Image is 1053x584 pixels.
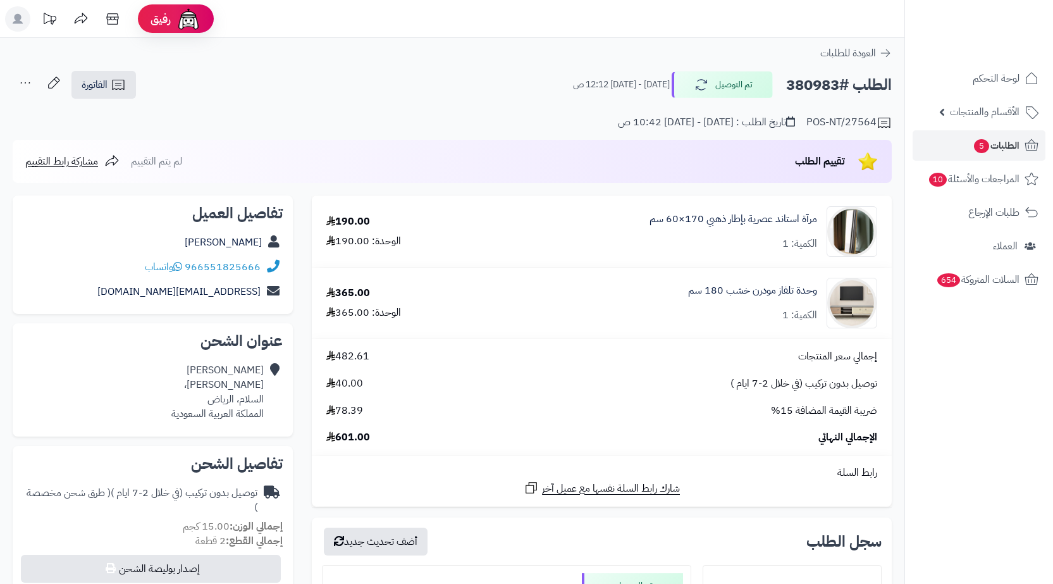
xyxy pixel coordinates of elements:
span: 40.00 [326,376,363,391]
h3: سجل الطلب [806,534,882,549]
img: logo-2.png [967,34,1041,61]
a: واتساب [145,259,182,275]
div: توصيل بدون تركيب (في خلال 2-7 ايام ) [23,486,257,515]
strong: إجمالي الوزن: [230,519,283,534]
a: تحديثات المنصة [34,6,65,35]
span: الأقسام والمنتجات [950,103,1019,121]
div: الوحدة: 365.00 [326,306,401,320]
img: ai-face.png [176,6,201,32]
div: 190.00 [326,214,370,229]
span: لوحة التحكم [973,70,1019,87]
button: تم التوصيل [672,71,773,98]
a: 966551825666 [185,259,261,275]
a: [PERSON_NAME] [185,235,262,250]
span: 78.39 [326,404,363,418]
img: 1753172836-1-90x90.jpg [827,206,877,257]
a: الطلبات5 [913,130,1045,161]
h2: تفاصيل العميل [23,206,283,221]
button: إصدار بوليصة الشحن [21,555,281,583]
a: شارك رابط السلة نفسها مع عميل آخر [524,480,680,496]
a: مشاركة رابط التقييم [25,154,120,169]
span: 482.61 [326,349,369,364]
h2: عنوان الشحن [23,333,283,349]
span: رفيق [151,11,171,27]
span: الإجمالي النهائي [818,430,877,445]
a: الفاتورة [71,71,136,99]
div: POS-NT/27564 [806,115,892,130]
span: شارك رابط السلة نفسها مع عميل آخر [542,481,680,496]
div: الكمية: 1 [782,237,817,251]
button: أضف تحديث جديد [324,528,428,556]
span: ( طرق شحن مخصصة ) [27,485,257,515]
span: طلبات الإرجاع [968,204,1019,221]
span: توصيل بدون تركيب (في خلال 2-7 ايام ) [730,376,877,391]
h2: تفاصيل الشحن [23,456,283,471]
span: مشاركة رابط التقييم [25,154,98,169]
span: العودة للطلبات [820,46,876,61]
strong: إجمالي القطع: [226,533,283,549]
div: [PERSON_NAME] [PERSON_NAME]، السلام، الرياض المملكة العربية السعودية [171,363,264,421]
a: وحدة تلفاز مودرن خشب 180 سم [688,283,817,298]
img: 1757933998-1-90x90.jpg [827,278,877,328]
span: إجمالي سعر المنتجات [798,349,877,364]
span: المراجعات والأسئلة [928,170,1019,188]
a: لوحة التحكم [913,63,1045,94]
small: 15.00 كجم [183,519,283,534]
span: الطلبات [973,137,1019,154]
div: الكمية: 1 [782,308,817,323]
span: العملاء [993,237,1018,255]
a: مرآة استاند عصرية بإطار ذهبي 170×60 سم [650,212,817,227]
span: لم يتم التقييم [131,154,182,169]
span: 654 [937,273,960,287]
span: السلات المتروكة [936,271,1019,289]
div: 365.00 [326,286,370,301]
a: العودة للطلبات [820,46,892,61]
h2: الطلب #380983 [786,72,892,98]
a: السلات المتروكة654 [913,264,1045,295]
span: 601.00 [326,430,370,445]
div: رابط السلة [317,466,887,480]
span: تقييم الطلب [795,154,845,169]
a: العملاء [913,231,1045,261]
div: تاريخ الطلب : [DATE] - [DATE] 10:42 ص [618,115,795,130]
a: طلبات الإرجاع [913,197,1045,228]
span: الفاتورة [82,77,108,92]
div: الوحدة: 190.00 [326,234,401,249]
small: [DATE] - [DATE] 12:12 ص [573,78,670,91]
a: المراجعات والأسئلة10 [913,164,1045,194]
small: 2 قطعة [195,533,283,549]
a: [EMAIL_ADDRESS][DOMAIN_NAME] [97,284,261,299]
span: 10 [929,173,947,187]
span: 5 [974,139,989,153]
span: ضريبة القيمة المضافة 15% [771,404,877,418]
